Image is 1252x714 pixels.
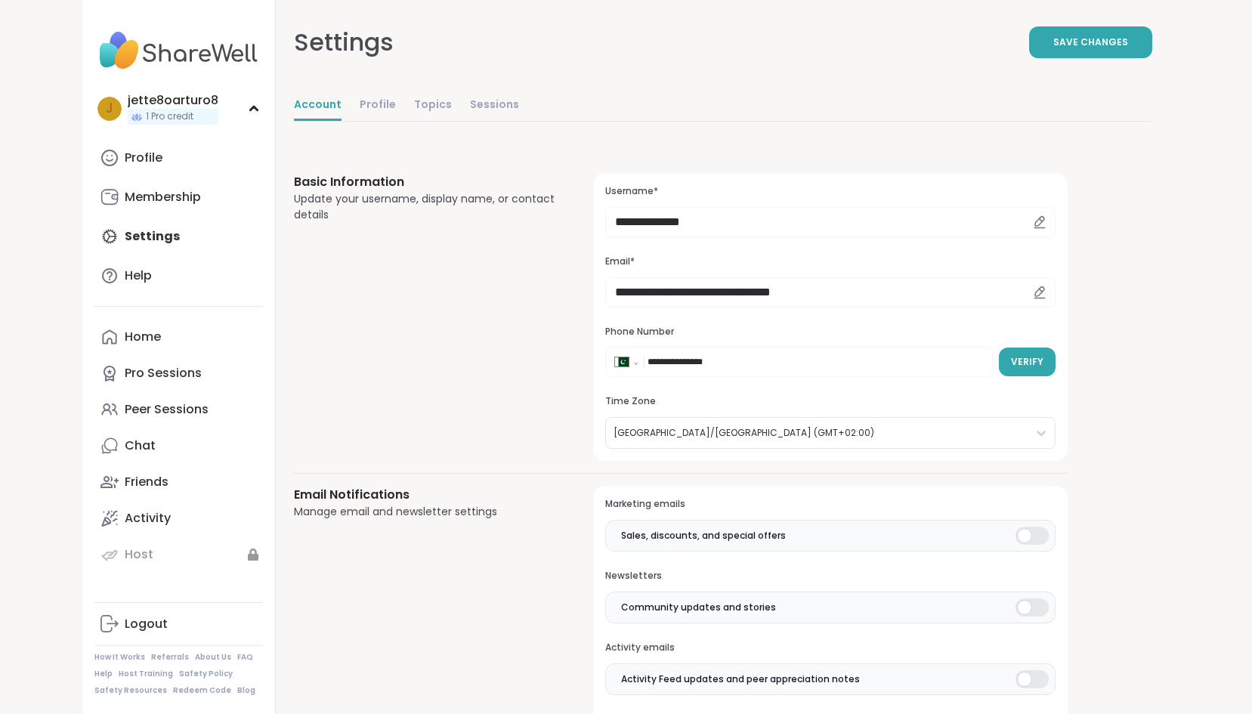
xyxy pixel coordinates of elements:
a: Chat [94,428,263,464]
button: Save Changes [1029,26,1152,58]
span: Verify [1011,355,1043,369]
a: Redeem Code [173,685,231,696]
h3: Time Zone [605,395,1055,408]
div: Update your username, display name, or contact details [294,191,558,223]
h3: Basic Information [294,173,558,191]
a: Help [94,669,113,679]
div: Manage email and newsletter settings [294,504,558,520]
div: Settings [294,24,394,60]
div: jette8oarturo8 [128,92,218,109]
div: Chat [125,437,156,454]
h3: Newsletters [605,570,1055,583]
h3: Email* [605,255,1055,268]
h3: Username* [605,185,1055,198]
div: Home [125,329,161,345]
button: Verify [999,348,1056,376]
a: Host Training [119,669,173,679]
a: Host [94,536,263,573]
h3: Email Notifications [294,486,558,504]
span: j [106,99,113,119]
h3: Phone Number [605,326,1055,338]
h3: Marketing emails [605,498,1055,511]
a: Pro Sessions [94,355,263,391]
a: Help [94,258,263,294]
a: Membership [94,179,263,215]
div: Membership [125,189,201,206]
span: Activity Feed updates and peer appreciation notes [621,672,860,686]
a: Friends [94,464,263,500]
a: Home [94,319,263,355]
a: How It Works [94,652,145,663]
div: Profile [125,150,162,166]
span: Sales, discounts, and special offers [621,529,786,542]
a: Profile [94,140,263,176]
a: Account [294,91,342,121]
img: ShareWell Nav Logo [94,24,263,77]
div: Peer Sessions [125,401,209,418]
a: Logout [94,606,263,642]
div: Host [125,546,153,563]
a: Blog [237,685,255,696]
span: Community updates and stories [621,601,776,614]
div: Logout [125,616,168,632]
a: Safety Resources [94,685,167,696]
a: Peer Sessions [94,391,263,428]
span: 1 Pro credit [146,110,193,123]
div: Friends [125,474,168,490]
a: Referrals [151,652,189,663]
a: About Us [195,652,231,663]
a: Profile [360,91,396,121]
a: Sessions [470,91,519,121]
div: Help [125,267,152,284]
a: FAQ [237,652,253,663]
a: Topics [414,91,452,121]
span: Save Changes [1053,36,1128,49]
h3: Activity emails [605,641,1055,654]
a: Activity [94,500,263,536]
div: Activity [125,510,171,527]
a: Safety Policy [179,669,233,679]
div: Pro Sessions [125,365,202,382]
